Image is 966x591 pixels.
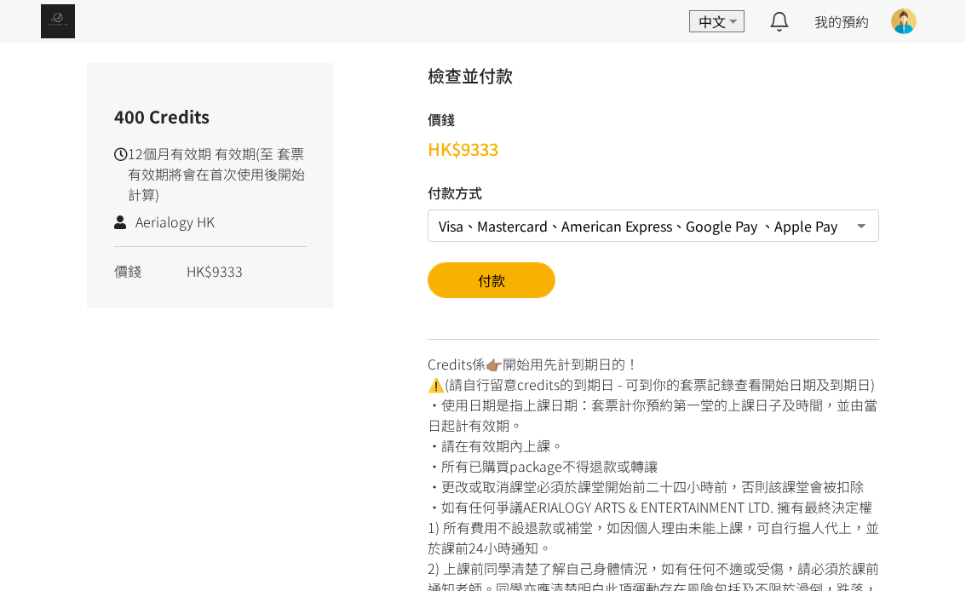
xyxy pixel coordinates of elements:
[101,261,174,281] div: 價錢
[428,182,879,203] h5: 付款方式
[41,4,75,38] img: img_61c0148bb0266
[814,11,869,32] a: 我的預約
[174,261,319,281] div: HK$9333
[128,143,307,204] span: 12個月有效期 有效期(至 套票有效期將會在首次使用後開始計算)
[135,211,215,232] span: Aerialogy HK
[114,104,307,129] h5: 400 Credits
[428,262,555,298] button: 付款
[428,63,879,89] h3: 檢查並付款
[428,109,879,129] h5: 價錢
[428,136,879,162] h3: HK$9333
